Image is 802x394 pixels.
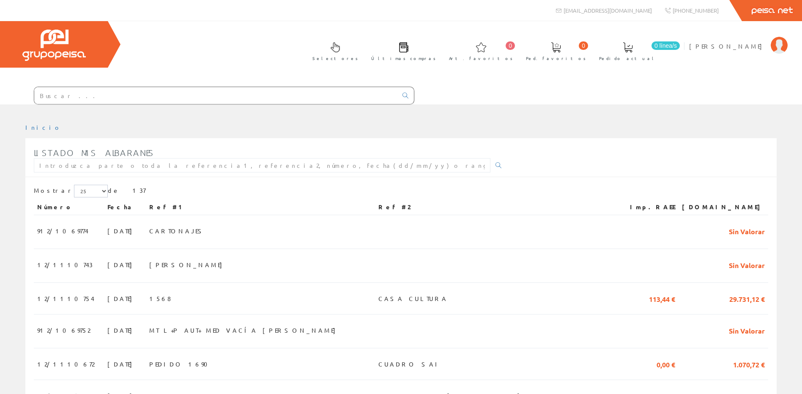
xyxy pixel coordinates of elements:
[649,291,675,306] span: 113,44 €
[107,323,137,337] span: [DATE]
[599,54,657,63] span: Pedido actual
[312,54,358,63] span: Selectores
[729,257,765,272] span: Sin Valorar
[564,7,652,14] span: [EMAIL_ADDRESS][DOMAIN_NAME]
[107,224,137,238] span: [DATE]
[371,54,436,63] span: Últimas compras
[22,30,86,61] img: Grupo Peisa
[37,357,94,371] span: 12/1110672
[378,357,441,371] span: CUADRO SAI
[363,35,440,66] a: Últimas compras
[37,291,94,306] span: 12/1110754
[107,357,137,371] span: [DATE]
[729,224,765,238] span: Sin Valorar
[37,257,93,272] span: 12/1110743
[375,200,615,215] th: Ref #2
[107,291,137,306] span: [DATE]
[34,87,397,104] input: Buscar ...
[149,357,213,371] span: PEDIDO 1690
[74,185,108,197] select: Mostrar
[615,200,679,215] th: Imp.RAEE
[25,123,61,131] a: Inicio
[729,291,765,306] span: 29.731,12 €
[34,200,104,215] th: Número
[149,257,227,272] span: [PERSON_NAME]
[146,200,375,215] th: Ref #1
[729,323,765,337] span: Sin Valorar
[449,54,513,63] span: Art. favoritos
[526,54,586,63] span: Ped. favoritos
[673,7,719,14] span: [PHONE_NUMBER]
[34,158,490,172] input: Introduzca parte o toda la referencia1, referencia2, número, fecha(dd/mm/yy) o rango de fechas(dd...
[149,291,171,306] span: 1568
[149,323,340,337] span: MT L+P AUT+ MED VACÍA [PERSON_NAME]
[104,200,146,215] th: Fecha
[689,35,788,43] a: [PERSON_NAME]
[657,357,675,371] span: 0,00 €
[37,323,90,337] span: 912/1069752
[34,185,768,200] div: de 137
[679,200,768,215] th: [DOMAIN_NAME]
[304,35,362,66] a: Selectores
[34,148,154,158] span: Listado mis albaranes
[689,42,766,50] span: [PERSON_NAME]
[378,291,448,306] span: CASA CULTURA
[149,224,205,238] span: CARTONAJES
[107,257,137,272] span: [DATE]
[34,185,108,197] label: Mostrar
[579,41,588,50] span: 0
[37,224,88,238] span: 912/1069774
[651,41,680,50] span: 0 línea/s
[733,357,765,371] span: 1.070,72 €
[506,41,515,50] span: 0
